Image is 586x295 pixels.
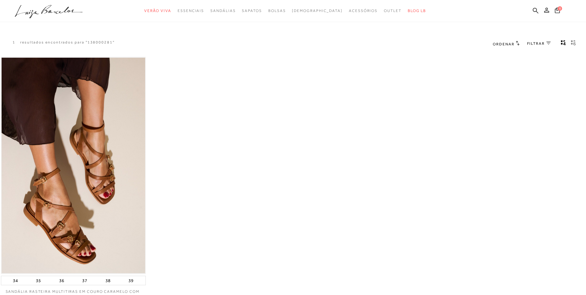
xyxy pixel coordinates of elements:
span: Bolsas [268,9,286,13]
span: [DEMOGRAPHIC_DATA] [292,9,343,13]
a: noSubCategoriesText [242,5,262,17]
p: 1 [13,40,15,45]
a: noSubCategoriesText [349,5,378,17]
button: 37 [80,276,89,285]
a: noSubCategoriesText [210,5,236,17]
span: Sandálias [210,9,236,13]
span: Outlet [384,9,401,13]
: resultados encontrados para "138000281" [20,40,115,45]
a: noSubCategoriesText [384,5,401,17]
a: BLOG LB [408,5,426,17]
span: Verão Viva [144,9,171,13]
button: 35 [34,276,43,285]
span: Essenciais [178,9,204,13]
a: noSubCategoriesText [292,5,343,17]
button: 38 [104,276,112,285]
a: noSubCategoriesText [178,5,204,17]
span: Ordenar [493,42,514,46]
span: Acessórios [349,9,378,13]
button: 0 [553,7,562,15]
button: Mostrar 4 produtos por linha [559,40,568,48]
a: noSubCategoriesText [144,5,171,17]
button: gridText6Desc [569,40,578,48]
span: 0 [558,6,562,11]
span: BLOG LB [408,9,426,13]
img: SANDÁLIA RASTEIRA MULTITIRAS EM COURO CARAMELO COM FIVELAS [2,58,145,273]
span: FILTRAR [527,41,545,46]
button: 34 [11,276,20,285]
button: 36 [57,276,66,285]
a: noSubCategoriesText [268,5,286,17]
span: Sapatos [242,9,262,13]
button: 39 [127,276,135,285]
